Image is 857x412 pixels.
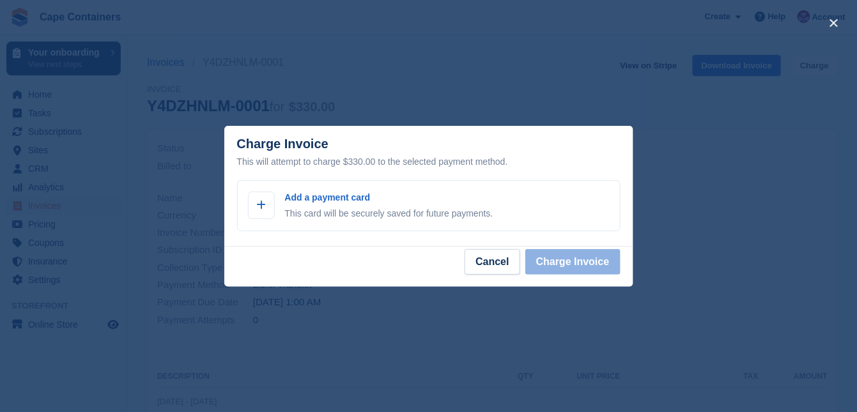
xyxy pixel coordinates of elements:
button: close [824,13,844,33]
p: This card will be securely saved for future payments. [285,207,493,220]
div: Charge Invoice [237,137,621,169]
button: Charge Invoice [525,249,621,275]
p: Add a payment card [285,191,493,204]
button: Cancel [465,249,520,275]
a: Add a payment card This card will be securely saved for future payments. [237,180,621,231]
div: This will attempt to charge $330.00 to the selected payment method. [237,154,621,169]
